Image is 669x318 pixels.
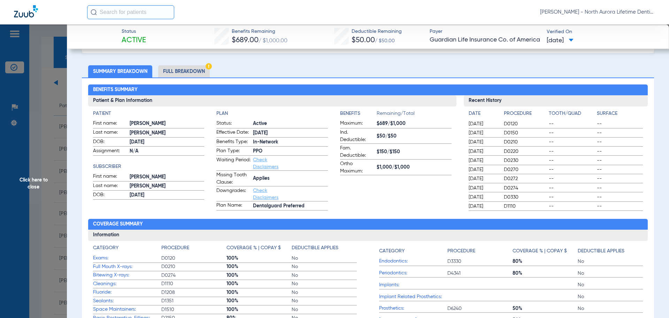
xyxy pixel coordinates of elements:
[292,306,357,313] span: No
[216,202,251,210] span: Plan Name:
[578,258,643,265] span: No
[379,281,447,289] span: Implants:
[292,280,357,287] span: No
[549,185,595,192] span: --
[549,130,595,136] span: --
[292,297,357,304] span: No
[464,95,648,106] h3: Recent History
[216,129,251,137] span: Effective Date:
[226,244,292,254] app-breakdown-title: Coverage % | Copay $
[158,65,210,77] li: Full Breakdown
[547,36,574,45] span: [DATE]
[226,255,292,262] span: 100%
[161,289,226,296] span: D1208
[93,129,127,137] span: Last name:
[122,36,146,45] span: Active
[93,289,161,296] span: Fluoride:
[161,297,226,304] span: D1351
[469,148,498,155] span: [DATE]
[549,148,595,155] span: --
[549,203,595,210] span: --
[93,254,161,262] span: Exams:
[513,247,567,255] h4: Coverage % | Copay $
[93,120,127,128] span: First name:
[93,163,205,170] h4: Subscriber
[130,183,205,190] span: [PERSON_NAME]
[597,157,643,164] span: --
[93,182,127,191] span: Last name:
[469,175,498,182] span: [DATE]
[216,110,328,117] app-breakdown-title: Plan
[216,187,251,201] span: Downgrades:
[122,28,146,35] span: Status
[547,28,658,36] span: Verified On
[216,156,251,170] span: Waiting Period:
[253,148,328,155] span: PPO
[292,289,357,296] span: No
[253,139,328,146] span: In-Network
[513,270,578,277] span: 80%
[447,270,513,277] span: D4341
[597,203,643,210] span: --
[549,166,595,173] span: --
[469,120,498,127] span: [DATE]
[504,185,546,192] span: D0274
[597,110,643,117] h4: Surface
[504,166,546,173] span: D0270
[379,269,447,277] span: Periodontics:
[375,38,395,43] span: / $50.00
[93,147,127,156] span: Assignment:
[447,305,513,312] span: D6240
[377,133,452,140] span: $50/$50
[469,157,498,164] span: [DATE]
[549,175,595,182] span: --
[292,244,338,252] h4: Deductible Applies
[504,148,546,155] span: D0220
[253,175,328,182] span: Applies
[379,258,447,265] span: Endodontics:
[340,129,374,143] span: Ind. Deductible:
[14,5,38,17] img: Zuub Logo
[93,244,118,252] h4: Category
[340,145,374,159] span: Fam. Deductible:
[93,306,161,313] span: Space Maintainers:
[379,305,447,312] span: Prosthetics:
[93,244,161,254] app-breakdown-title: Category
[549,110,595,120] app-breakdown-title: Tooth/Quad
[540,9,655,16] span: [PERSON_NAME] - North Aurora Lifetime Dentistry
[340,110,377,120] app-breakdown-title: Benefits
[161,244,189,252] h4: Procedure
[292,272,357,279] span: No
[130,148,205,155] span: N/A
[352,28,402,35] span: Deductible Remaining
[597,110,643,120] app-breakdown-title: Surface
[161,244,226,254] app-breakdown-title: Procedure
[232,37,259,44] span: $689.00
[549,194,595,201] span: --
[379,247,405,255] h4: Category
[379,244,447,257] app-breakdown-title: Category
[469,194,498,201] span: [DATE]
[216,171,251,186] span: Missing Tooth Clause:
[377,148,452,156] span: $150/$150
[549,120,595,127] span: --
[447,258,513,265] span: D3330
[93,191,127,200] span: DOB:
[93,110,205,117] h4: Patient
[232,28,287,35] span: Benefits Remaining
[578,281,643,288] span: No
[549,110,595,117] h4: Tooth/Quad
[597,166,643,173] span: --
[597,139,643,146] span: --
[130,173,205,181] span: [PERSON_NAME]
[93,138,127,147] span: DOB:
[226,280,292,287] span: 100%
[578,247,624,255] h4: Deductible Applies
[430,28,541,35] span: Payer
[93,173,127,181] span: First name:
[379,293,447,301] span: Implant Related Prosthetics:
[504,130,546,136] span: D0150
[87,5,174,19] input: Search for patients
[578,270,643,277] span: No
